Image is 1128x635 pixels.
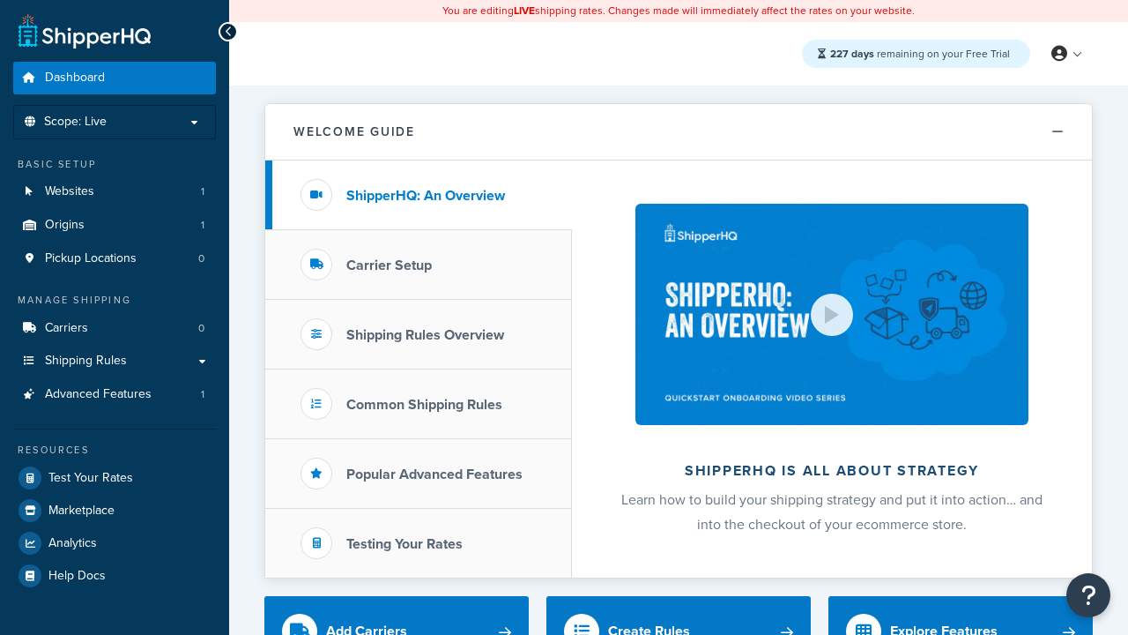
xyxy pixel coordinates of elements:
[13,312,216,345] li: Carriers
[13,462,216,494] a: Test Your Rates
[13,209,216,242] li: Origins
[514,3,535,19] b: LIVE
[13,243,216,275] a: Pickup Locations0
[346,188,505,204] h3: ShipperHQ: An Overview
[45,71,105,86] span: Dashboard
[45,251,137,266] span: Pickup Locations
[198,321,204,336] span: 0
[201,184,204,199] span: 1
[48,536,97,551] span: Analytics
[201,218,204,233] span: 1
[346,327,504,343] h3: Shipping Rules Overview
[45,387,152,402] span: Advanced Features
[48,504,115,519] span: Marketplace
[13,443,216,458] div: Resources
[619,463,1045,479] h2: ShipperHQ is all about strategy
[13,312,216,345] a: Carriers0
[13,62,216,94] a: Dashboard
[830,46,1010,62] span: remaining on your Free Trial
[13,345,216,377] a: Shipping Rules
[44,115,107,130] span: Scope: Live
[13,157,216,172] div: Basic Setup
[346,467,523,482] h3: Popular Advanced Features
[346,536,463,552] h3: Testing Your Rates
[48,569,106,584] span: Help Docs
[13,495,216,527] a: Marketplace
[13,378,216,411] a: Advanced Features1
[621,489,1043,534] span: Learn how to build your shipping strategy and put it into action… and into the checkout of your e...
[13,176,216,208] a: Websites1
[13,209,216,242] a: Origins1
[1066,573,1110,617] button: Open Resource Center
[45,321,88,336] span: Carriers
[13,378,216,411] li: Advanced Features
[13,243,216,275] li: Pickup Locations
[45,354,127,369] span: Shipping Rules
[13,527,216,559] a: Analytics
[13,176,216,208] li: Websites
[293,125,415,138] h2: Welcome Guide
[48,471,133,486] span: Test Your Rates
[635,204,1028,425] img: ShipperHQ is all about strategy
[201,387,204,402] span: 1
[13,293,216,308] div: Manage Shipping
[346,397,502,413] h3: Common Shipping Rules
[45,184,94,199] span: Websites
[13,560,216,592] a: Help Docs
[45,218,85,233] span: Origins
[265,104,1092,161] button: Welcome Guide
[830,46,874,62] strong: 227 days
[198,251,204,266] span: 0
[346,258,432,273] h3: Carrier Setup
